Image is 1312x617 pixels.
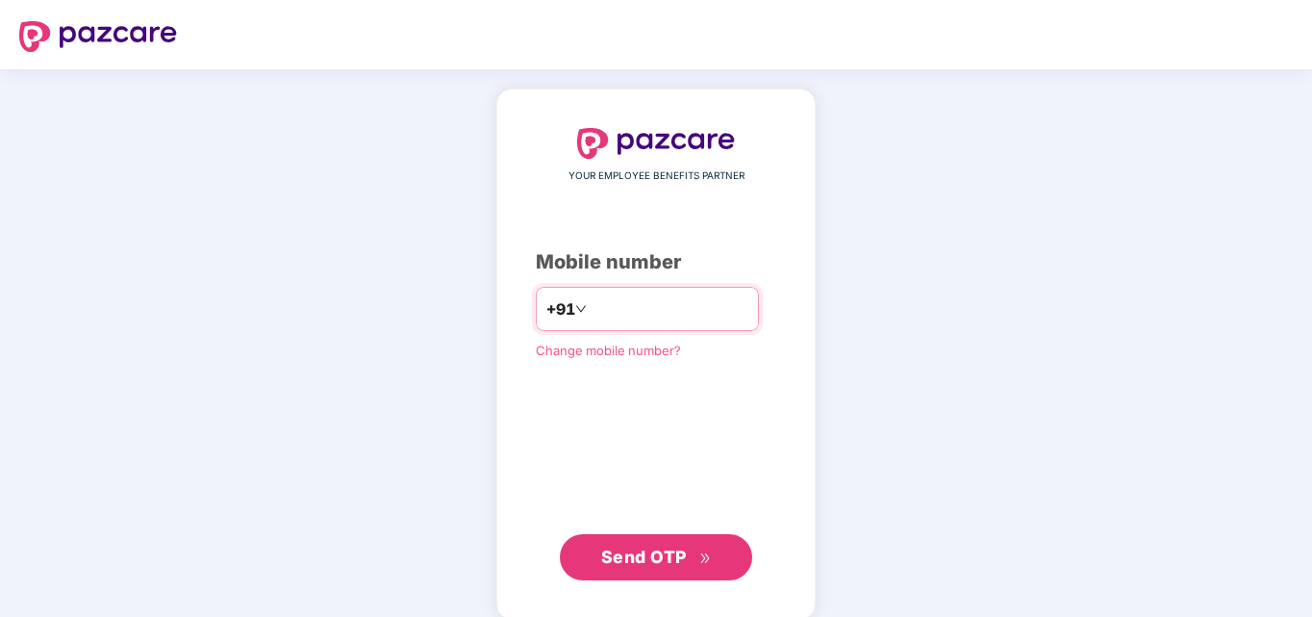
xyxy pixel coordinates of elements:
[568,168,744,184] span: YOUR EMPLOYEE BENEFITS PARTNER
[536,247,776,277] div: Mobile number
[577,128,735,159] img: logo
[536,343,681,358] a: Change mobile number?
[560,534,752,580] button: Send OTPdouble-right
[699,553,712,565] span: double-right
[19,21,177,52] img: logo
[575,303,587,315] span: down
[546,297,575,321] span: +91
[601,547,687,567] span: Send OTP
